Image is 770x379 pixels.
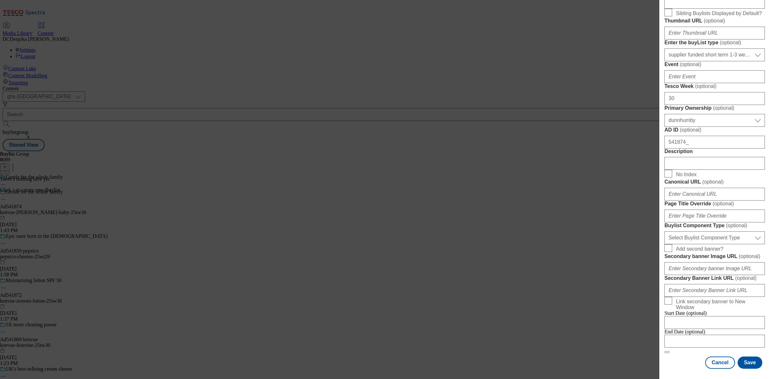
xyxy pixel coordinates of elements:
[695,83,716,89] span: ( optional )
[664,18,765,24] label: Thumbnail URL
[676,246,723,252] span: Add second banner?
[702,179,724,185] span: ( optional )
[664,70,765,83] input: Enter Event
[664,39,765,46] label: Enter the buyList type
[664,335,765,348] input: Enter Date
[664,61,765,68] label: Event
[676,172,697,177] span: No Index
[739,254,760,259] span: ( optional )
[680,62,701,67] span: ( optional )
[676,11,762,16] span: Sibling Buylists Displayed by Default?
[664,179,765,185] label: Canonical URL
[664,127,765,133] label: AD ID
[664,284,765,297] input: Enter Secondary Banner Link URL
[664,201,765,207] label: Page Title Override
[664,149,765,154] label: Description
[680,127,701,133] span: ( optional )
[705,357,735,369] button: Cancel
[664,275,765,281] label: Secondary Banner Link URL
[664,253,765,260] label: Secondary banner Image URL
[664,222,765,229] label: Buylist Component Type
[704,18,725,23] span: ( optional )
[664,329,705,334] span: End Date (optional)
[664,316,765,329] input: Enter Date
[713,201,734,206] span: ( optional )
[664,136,765,149] input: Enter AD ID
[664,105,765,111] label: Primary Ownership
[676,299,762,310] span: Link secondary banner to New Window
[720,40,741,45] span: ( optional )
[664,92,765,105] input: Enter Tesco Week
[664,310,707,316] span: Start Date (optional)
[726,223,748,228] span: ( optional )
[664,188,765,201] input: Enter Canonical URL
[664,27,765,39] input: Enter Thumbnail URL
[738,357,762,369] button: Save
[664,262,765,275] input: Enter Secondary banner Image URL
[664,83,765,90] label: Tesco Week
[735,275,757,281] span: ( optional )
[664,157,765,170] input: Enter Description
[664,210,765,222] input: Enter Page Title Override
[713,105,734,111] span: ( optional )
